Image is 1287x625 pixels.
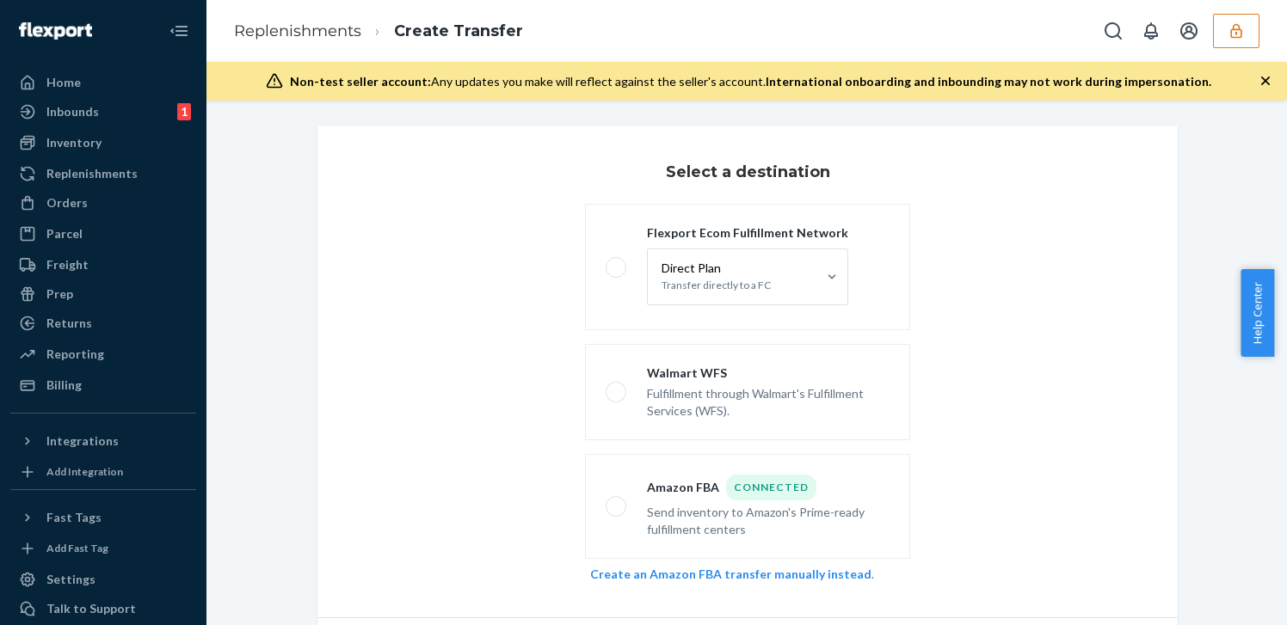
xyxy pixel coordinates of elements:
a: Replenishments [10,160,196,187]
p: Transfer directly to a FC [662,277,771,294]
span: International onboarding and inbounding may not work during impersonation. [766,74,1211,89]
div: Prep [46,285,73,303]
span: Non-test seller account: [290,74,431,89]
div: Talk to Support [46,600,136,617]
a: Settings [10,566,196,593]
button: Open account menu [1172,14,1206,48]
button: Open notifications [1134,14,1168,48]
a: Orders [10,189,196,217]
a: Create Transfer [394,21,523,40]
a: Add Fast Tag [10,538,196,559]
div: Add Fast Tag [46,541,108,555]
div: Any updates you make will reflect against the seller's account. [290,73,1211,90]
img: Flexport logo [19,22,92,40]
div: Integrations [46,432,119,450]
a: Talk to Support [10,595,196,622]
div: Send inventory to Amazon's Prime-ready fulfillment centers [647,500,890,538]
a: Create an Amazon FBA transfer manually instead [590,567,871,581]
button: Fast Tags [10,504,196,531]
a: Parcel [10,220,196,248]
a: Inbounds1 [10,98,196,126]
div: Parcel [46,225,83,242]
div: Settings [46,571,95,588]
button: Close Navigation [162,14,196,48]
div: Inbounds [46,103,99,120]
div: Fast Tags [46,509,102,526]
button: Help Center [1241,269,1274,357]
div: Home [46,74,81,91]
div: Freight [46,256,89,273]
h3: Select a destination [666,161,830,183]
div: Replenishments [46,165,138,182]
button: Open Search Box [1096,14,1130,48]
div: Orders [46,194,88,211]
a: Billing [10,371,196,399]
a: Returns [10,309,196,337]
div: Fulfillment through Walmart's Fulfillment Services (WFS). [647,382,890,420]
a: Freight [10,251,196,279]
div: Add Integration [46,464,123,479]
a: Prep [10,280,196,308]
div: Returns [46,315,92,332]
div: . [590,566,905,583]
button: Integrations [10,427,196,455]
div: Walmart WFS [647,365,890,382]
ol: breadcrumbs [220,6,537,57]
div: Inventory [46,134,102,151]
div: Billing [46,377,82,394]
a: Reporting [10,340,196,368]
a: Home [10,69,196,96]
p: Direct Plan [662,260,771,277]
div: Amazon FBA [647,475,890,500]
a: Add Integration [10,462,196,482]
div: Reporting [46,346,104,363]
a: Inventory [10,129,196,156]
a: Replenishments [234,21,361,40]
div: Flexport Ecom Fulfillment Network [647,224,848,242]
div: Connected [726,475,816,500]
div: 1 [177,103,191,120]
